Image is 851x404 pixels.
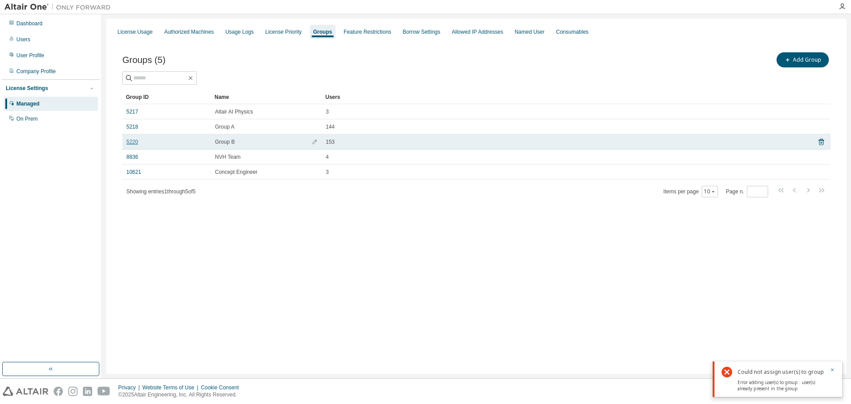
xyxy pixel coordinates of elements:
div: Consumables [556,28,589,35]
div: Group ID [126,90,207,104]
div: Managed [16,100,39,107]
span: 3 [326,108,329,115]
span: Group A [215,123,234,130]
div: Privacy [118,384,142,391]
span: Concept Engineer [215,169,258,176]
img: altair_logo.svg [3,387,48,396]
div: Cookie Consent [201,384,244,391]
div: User Profile [16,52,44,59]
div: Company Profile [16,68,56,75]
span: Showing entries 1 through 5 of 5 [126,188,195,195]
div: Usage Logs [225,28,254,35]
div: Error adding user(s) to group : user(s) already present in the group [738,378,824,392]
span: Group B [215,138,235,145]
span: 153 [326,138,335,145]
img: Altair One [4,3,115,12]
span: 144 [326,123,335,130]
div: Website Terms of Use [142,384,201,391]
a: 5218 [126,123,138,130]
button: 10 [704,188,716,195]
span: 3 [326,169,329,176]
div: License Usage [117,28,152,35]
div: License Priority [265,28,302,35]
a: 5217 [126,108,138,115]
img: youtube.svg [98,387,110,396]
div: On Prem [16,115,38,122]
div: Feature Restrictions [344,28,391,35]
a: 5220 [126,138,138,145]
div: Allowed IP Addresses [452,28,503,35]
div: Named User [515,28,544,35]
div: Users [16,36,30,43]
span: 4 [326,153,329,161]
img: facebook.svg [54,387,63,396]
span: Altair AI Physics [215,108,253,115]
div: Groups [313,28,332,35]
div: Authorized Machines [164,28,214,35]
span: NVH Team [215,153,241,161]
a: 10621 [126,169,141,176]
a: 8836 [126,153,138,161]
div: Name [215,90,318,104]
div: Borrow Settings [403,28,441,35]
span: Items per page [664,186,718,197]
p: © 2025 Altair Engineering, Inc. All Rights Reserved. [118,391,244,399]
img: instagram.svg [68,387,78,396]
span: Groups (5) [122,55,165,65]
div: License Settings [6,85,48,92]
div: Dashboard [16,20,43,27]
img: linkedin.svg [83,387,92,396]
span: Page n. [726,186,768,197]
div: Users [325,90,806,104]
div: Could not assign user(s) to group [738,367,824,377]
button: Add Group [777,52,829,67]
